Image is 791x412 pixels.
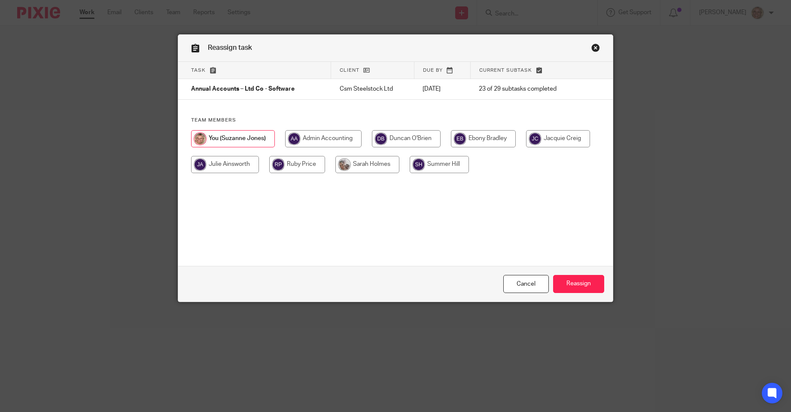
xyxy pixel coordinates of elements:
p: Csm Steelstock Ltd [340,85,405,93]
span: Current subtask [479,68,532,73]
span: Reassign task [208,44,252,51]
span: Due by [423,68,443,73]
span: Task [191,68,206,73]
td: 23 of 29 subtasks completed [470,79,582,100]
h4: Team members [191,117,599,124]
p: [DATE] [423,85,462,93]
span: Annual Accounts – Ltd Co - Software [191,86,295,92]
input: Reassign [553,275,604,293]
span: Client [340,68,359,73]
a: Close this dialog window [503,275,549,293]
a: Close this dialog window [591,43,600,55]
